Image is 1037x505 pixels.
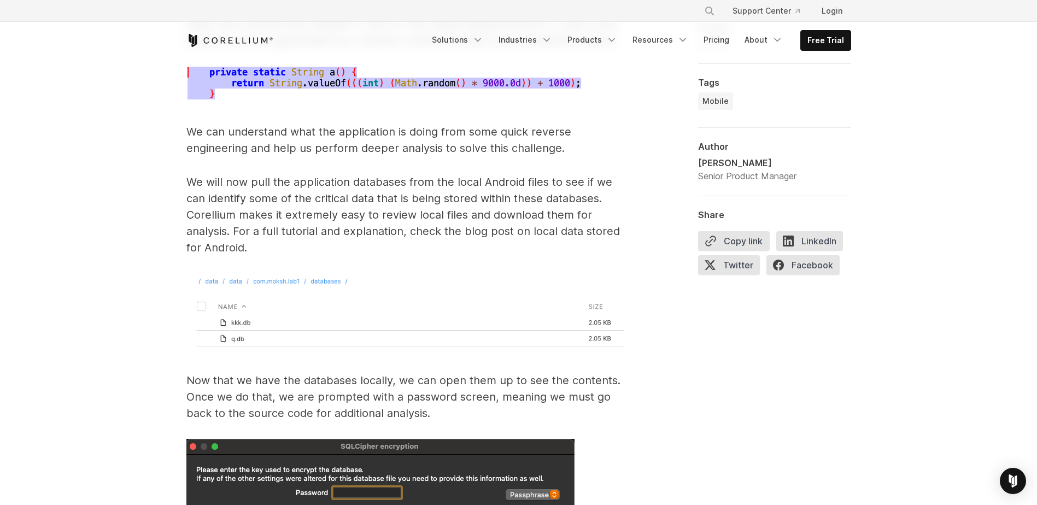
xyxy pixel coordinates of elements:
a: About [738,30,789,50]
a: Corellium Home [186,34,273,47]
div: Open Intercom Messenger [1000,468,1026,494]
a: Twitter [698,255,766,279]
div: Senior Product Manager [698,169,796,183]
img: kkk.db and q.db files in Corellium's platform [186,273,624,350]
div: Author [698,141,851,152]
a: Login [813,1,851,21]
span: LinkedIn [776,231,843,251]
img: Second database in the kkk.db file [186,66,591,102]
a: Industries [492,30,559,50]
a: LinkedIn [776,231,849,255]
div: Navigation Menu [425,30,851,51]
div: Share [698,209,851,220]
span: Twitter [698,255,760,275]
div: Navigation Menu [691,1,851,21]
button: Search [700,1,719,21]
a: Facebook [766,255,846,279]
a: Resources [626,30,695,50]
div: [PERSON_NAME] [698,156,796,169]
div: Tags [698,77,851,88]
a: Products [561,30,624,50]
span: Facebook [766,255,840,275]
p: Now that we have the databases locally, we can open them up to see the contents. Once we do that,... [186,372,624,421]
a: Free Trial [801,31,851,50]
p: We can understand what the application is doing from some quick reverse engineering and help us p... [186,124,624,156]
a: Support Center [724,1,808,21]
span: Mobile [702,96,729,107]
a: Pricing [697,30,736,50]
button: Copy link [698,231,770,251]
p: We will now pull the application databases from the local Android files to see if we can identify... [186,174,624,256]
a: Mobile [698,92,733,110]
a: Solutions [425,30,490,50]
